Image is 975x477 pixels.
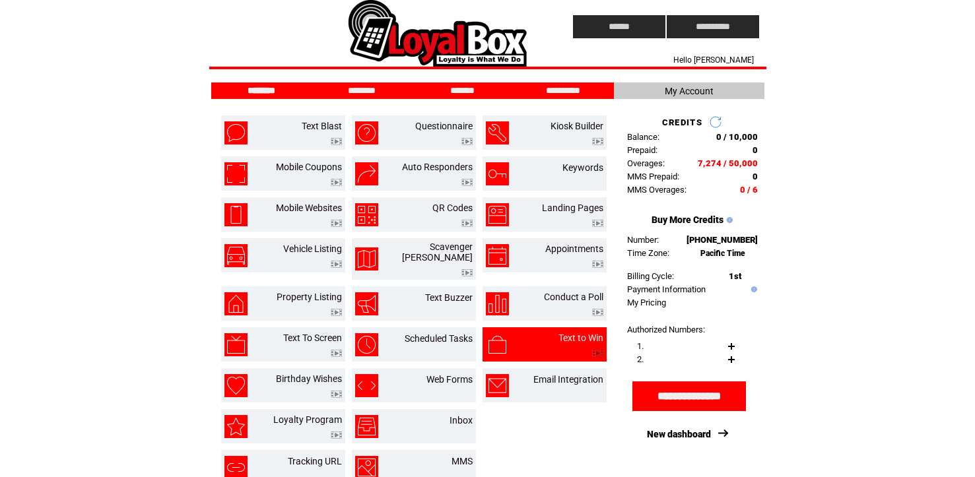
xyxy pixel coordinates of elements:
img: video.png [331,391,342,398]
span: Prepaid: [627,145,657,155]
img: video.png [331,220,342,227]
a: Buy More Credits [652,214,723,225]
span: 0 [753,145,758,155]
a: Tracking URL [288,456,342,466]
a: Scheduled Tasks [405,333,473,344]
img: video.png [331,350,342,357]
img: video.png [461,269,473,276]
span: My Account [665,86,714,96]
a: Keywords [562,162,603,173]
img: video.png [331,179,342,186]
img: video.png [592,350,603,357]
span: 1. [637,341,644,351]
a: Inbox [450,415,473,426]
a: Questionnaire [415,121,473,131]
img: birthday-wishes.png [224,374,248,397]
a: Landing Pages [542,203,603,213]
img: inbox.png [355,415,378,438]
img: help.gif [723,217,733,223]
a: QR Codes [432,203,473,213]
img: video.png [592,261,603,268]
img: video.png [461,179,473,186]
a: Text Blast [302,121,342,131]
img: video.png [461,220,473,227]
a: Birthday Wishes [276,373,342,384]
img: property-listing.png [224,292,248,315]
img: video.png [592,138,603,145]
img: auto-responders.png [355,162,378,185]
img: loyalty-program.png [224,415,248,438]
img: scavenger-hunt.png [355,247,378,270]
span: [PHONE_NUMBER] [687,235,758,245]
img: questionnaire.png [355,121,378,144]
img: qr-codes.png [355,203,378,226]
img: video.png [592,309,603,316]
img: help.gif [748,286,757,292]
a: My Pricing [627,298,666,307]
span: Number: [627,235,659,245]
img: vehicle-listing.png [224,244,248,267]
img: video.png [331,431,342,439]
img: kiosk-builder.png [486,121,509,144]
img: video.png [331,138,342,145]
a: Web Forms [426,374,473,385]
img: mobile-websites.png [224,203,248,226]
a: Email Integration [533,374,603,385]
span: MMS Overages: [627,185,687,195]
img: text-blast.png [224,121,248,144]
img: text-to-win.png [486,333,509,356]
img: scheduled-tasks.png [355,333,378,356]
a: Text to Win [558,333,603,343]
img: email-integration.png [486,374,509,397]
a: Property Listing [277,292,342,302]
span: Balance: [627,132,659,142]
img: text-to-screen.png [224,333,248,356]
span: 1st [729,271,741,281]
span: 0 / 6 [740,185,758,195]
a: Vehicle Listing [283,243,342,254]
span: MMS Prepaid: [627,172,679,181]
span: Hello [PERSON_NAME] [673,55,754,65]
span: 0 [753,172,758,181]
span: Pacific Time [700,249,745,258]
img: video.png [592,220,603,227]
a: Mobile Websites [276,203,342,213]
img: web-forms.png [355,374,378,397]
span: Overages: [627,158,665,168]
img: text-buzzer.png [355,292,378,315]
a: Auto Responders [402,162,473,172]
img: video.png [461,138,473,145]
span: 0 / 10,000 [716,132,758,142]
span: Billing Cycle: [627,271,674,281]
a: Appointments [545,243,603,254]
span: CREDITS [662,117,702,127]
a: Text To Screen [283,333,342,343]
span: Authorized Numbers: [627,325,705,334]
img: mobile-coupons.png [224,162,248,185]
span: 7,274 / 50,000 [698,158,758,168]
img: video.png [331,309,342,316]
a: New dashboard [647,429,711,439]
a: Payment Information [627,284,706,294]
img: conduct-a-poll.png [486,292,509,315]
a: Mobile Coupons [276,162,342,172]
a: Kiosk Builder [551,121,603,131]
a: Conduct a Poll [544,292,603,302]
a: Loyalty Program [273,414,342,425]
img: video.png [331,261,342,268]
a: Text Buzzer [425,292,473,303]
img: landing-pages.png [486,203,509,226]
span: 2. [637,354,644,364]
img: keywords.png [486,162,509,185]
a: MMS [452,456,473,466]
span: Time Zone: [627,248,669,258]
img: appointments.png [486,244,509,267]
a: Scavenger [PERSON_NAME] [402,241,473,263]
